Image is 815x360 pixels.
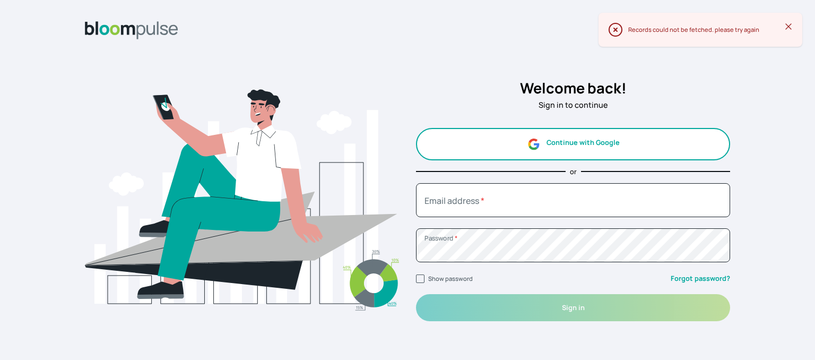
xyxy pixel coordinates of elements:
[527,138,540,151] img: google.svg
[416,99,730,111] p: Sign in to continue
[628,25,785,35] div: Records could not be fetched. please try again
[671,273,730,284] a: Forgot password?
[85,21,178,39] img: Bloom Logo
[428,275,473,282] label: Show password
[85,52,399,347] img: signin.svg
[416,128,730,160] button: Continue with Google
[416,78,730,99] h2: Welcome back!
[570,167,577,177] p: or
[416,294,730,321] button: Sign in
